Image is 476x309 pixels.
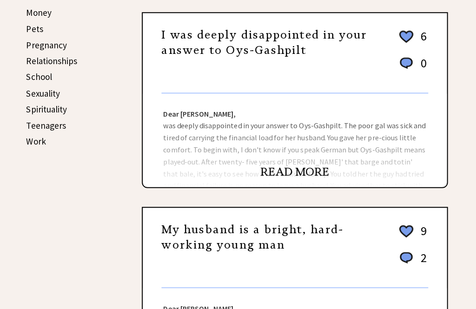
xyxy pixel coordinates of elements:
[29,7,54,18] a: Money
[29,119,69,130] a: Teenagers
[416,28,428,54] td: 6
[416,221,428,247] td: 9
[416,55,428,79] td: 0
[398,222,415,238] img: heart_outline%202.png
[164,27,368,57] a: I was deeply disappointed in your answer to Oys-Gashpilt
[29,23,46,34] a: Pets
[262,164,331,178] a: READ MORE
[145,93,447,186] div: was deeply disappointed in your answer to Oys-Gashpilt. The poor gal was sick and tired of carryi...
[165,108,238,118] strong: Dear [PERSON_NAME],
[398,249,415,263] img: message_round%201.png
[416,248,428,273] td: 2
[29,71,55,82] a: School
[398,55,415,70] img: message_round%201.png
[398,28,415,45] img: heart_outline%202.png
[29,87,63,98] a: Sexuality
[29,135,49,146] a: Work
[29,103,70,114] a: Spirituality
[164,221,344,250] a: My husband is a bright, hard-working young man
[29,39,70,50] a: Pregnancy
[29,55,80,66] a: Relationships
